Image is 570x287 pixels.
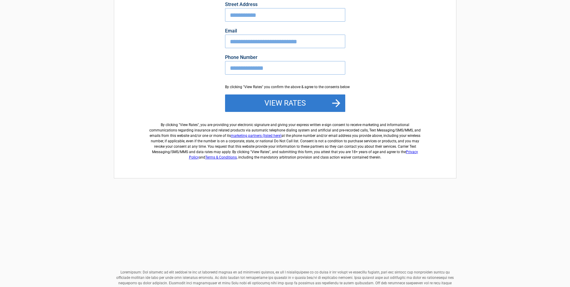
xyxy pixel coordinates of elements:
[225,94,345,112] button: View Rates
[225,2,345,7] label: Street Address
[225,29,345,33] label: Email
[205,155,237,159] a: Terms & Conditions
[231,134,282,138] a: marketing partners (listed here)
[189,150,418,159] a: Privacy Policy
[225,55,345,60] label: Phone Number
[225,84,345,90] div: By clicking "View Rates" you confirm the above & agree to the consents below
[180,123,198,127] span: View Rates
[147,117,423,160] label: By clicking " ", you are providing your electronic signature and giving your express written e-si...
